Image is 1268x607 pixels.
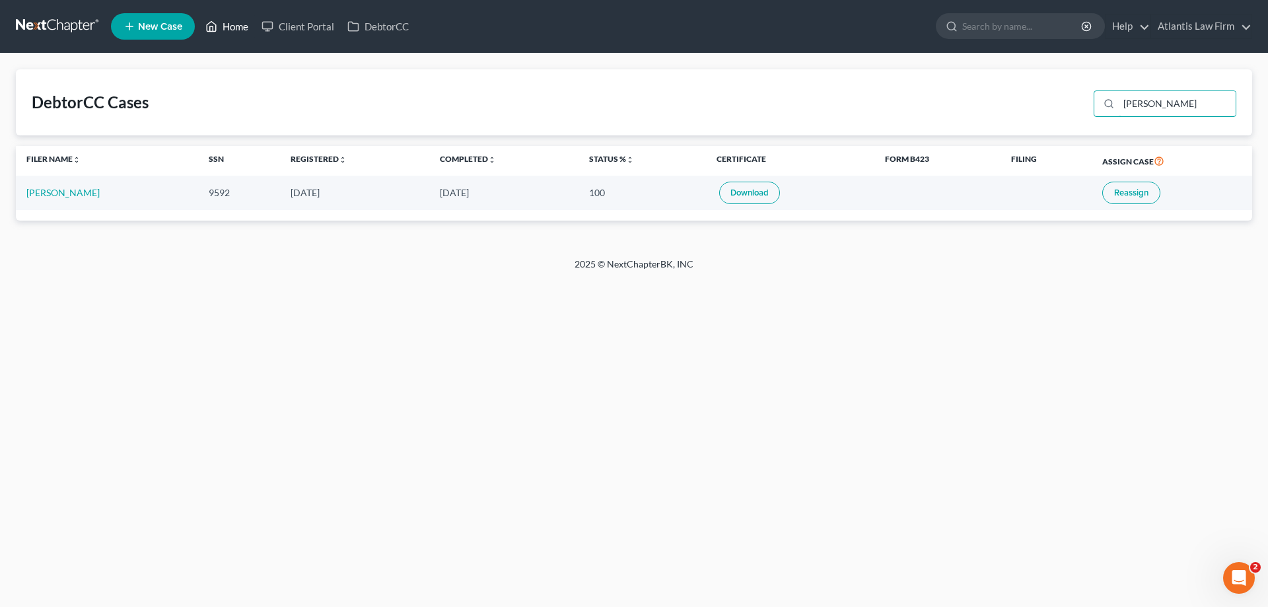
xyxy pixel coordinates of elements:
th: Form B423 [874,146,1001,176]
a: Atlantis Law Firm [1151,15,1251,38]
th: SSN [198,146,280,176]
a: DebtorCC [341,15,415,38]
span: 2 [1250,562,1261,573]
a: Filer Nameunfold_more [26,154,81,164]
div: DebtorCC Cases [32,92,149,113]
i: unfold_more [339,156,347,164]
a: Status %unfold_more [589,154,634,164]
th: Certificate [706,146,874,176]
button: Reassign [1102,182,1160,204]
a: Help [1106,15,1150,38]
i: unfold_more [488,156,496,164]
td: [DATE] [429,176,579,209]
div: 9592 [209,186,269,199]
iframe: Intercom live chat [1223,562,1255,594]
span: New Case [138,22,182,32]
th: Assign Case [1092,146,1252,176]
a: Home [199,15,255,38]
a: Completedunfold_more [440,154,496,164]
input: Search by name... [962,14,1083,38]
span: Reassign [1114,188,1148,198]
a: Client Portal [255,15,341,38]
i: unfold_more [626,156,634,164]
a: [PERSON_NAME] [26,187,100,198]
i: unfold_more [73,156,81,164]
div: 2025 © NextChapterBK, INC [258,258,1010,281]
input: Search... [1119,91,1236,116]
a: Registeredunfold_more [291,154,347,164]
td: [DATE] [280,176,429,209]
a: Download [719,182,780,204]
th: Filing [1001,146,1091,176]
td: 100 [579,176,706,209]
